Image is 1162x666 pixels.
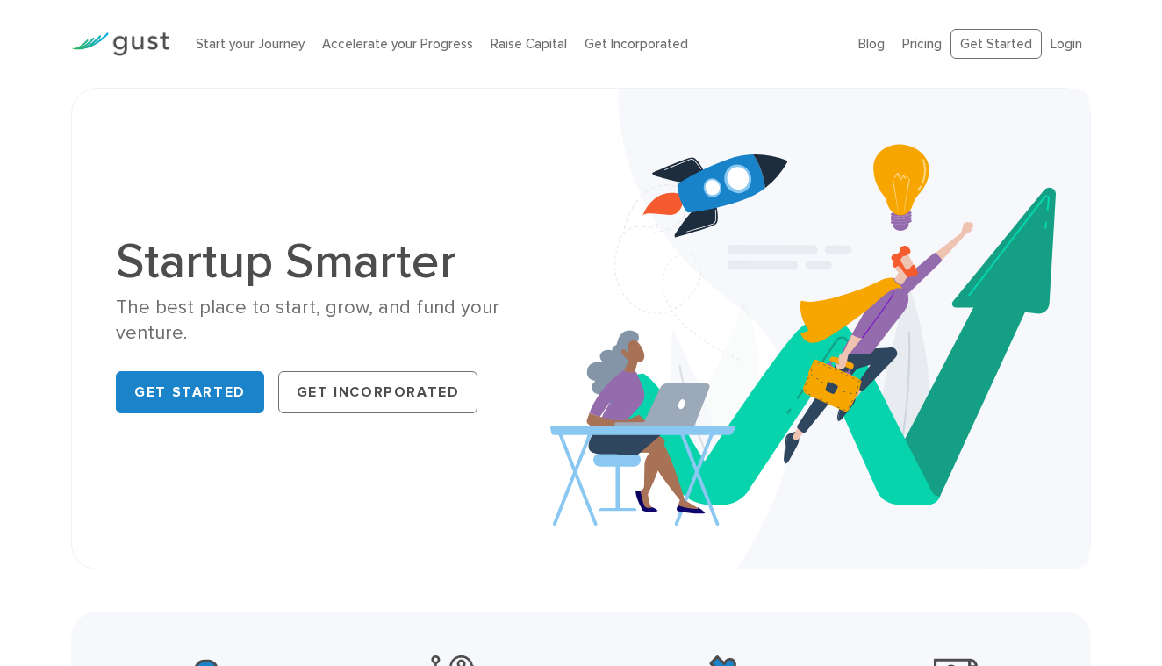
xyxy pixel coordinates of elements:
[950,29,1042,60] a: Get Started
[71,32,169,56] img: Gust Logo
[116,237,568,286] h1: Startup Smarter
[322,36,473,52] a: Accelerate your Progress
[491,36,567,52] a: Raise Capital
[278,371,478,413] a: Get Incorporated
[585,36,688,52] a: Get Incorporated
[1051,36,1082,52] a: Login
[116,371,264,413] a: Get Started
[116,295,568,347] div: The best place to start, grow, and fund your venture.
[858,36,885,52] a: Blog
[902,36,942,52] a: Pricing
[550,89,1090,569] img: Startup Smarter Hero
[196,36,305,52] a: Start your Journey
